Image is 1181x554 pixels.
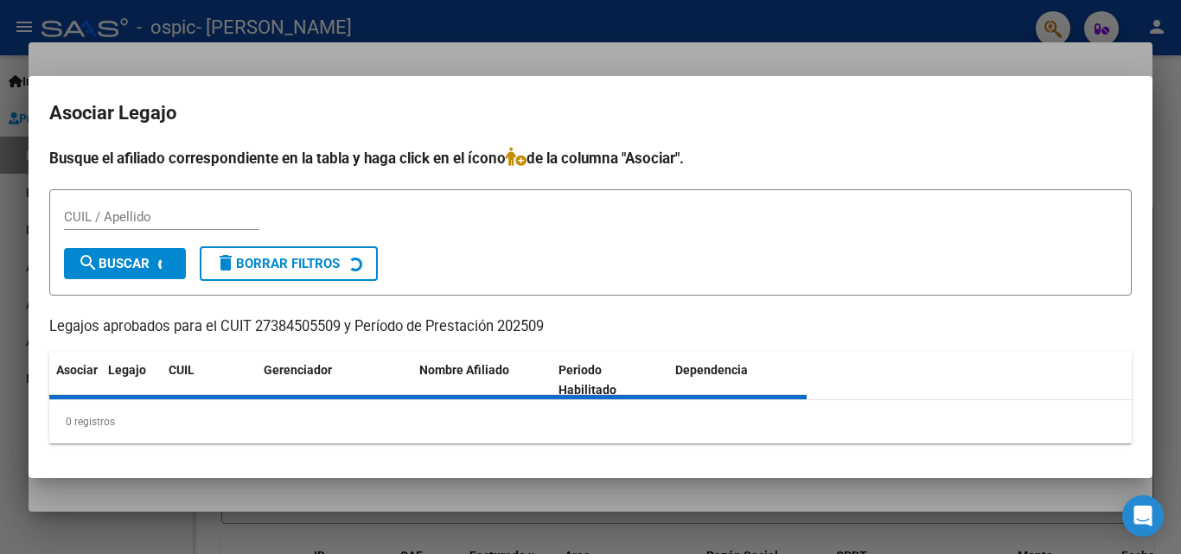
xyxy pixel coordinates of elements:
button: Borrar Filtros [200,246,378,281]
div: Open Intercom Messenger [1122,495,1164,537]
span: Gerenciador [264,363,332,377]
span: CUIL [169,363,195,377]
button: Buscar [64,248,186,279]
span: Legajo [108,363,146,377]
datatable-header-cell: CUIL [162,352,257,409]
datatable-header-cell: Periodo Habilitado [552,352,668,409]
datatable-header-cell: Nombre Afiliado [412,352,552,409]
datatable-header-cell: Dependencia [668,352,808,409]
span: Asociar [56,363,98,377]
p: Legajos aprobados para el CUIT 27384505509 y Período de Prestación 202509 [49,316,1132,338]
mat-icon: delete [215,252,236,273]
h2: Asociar Legajo [49,97,1132,130]
div: 0 registros [49,400,1132,443]
datatable-header-cell: Asociar [49,352,101,409]
span: Buscar [78,256,150,271]
h4: Busque el afiliado correspondiente en la tabla y haga click en el ícono de la columna "Asociar". [49,147,1132,169]
span: Borrar Filtros [215,256,340,271]
datatable-header-cell: Gerenciador [257,352,412,409]
span: Periodo Habilitado [559,363,616,397]
span: Dependencia [675,363,748,377]
span: Nombre Afiliado [419,363,509,377]
datatable-header-cell: Legajo [101,352,162,409]
mat-icon: search [78,252,99,273]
